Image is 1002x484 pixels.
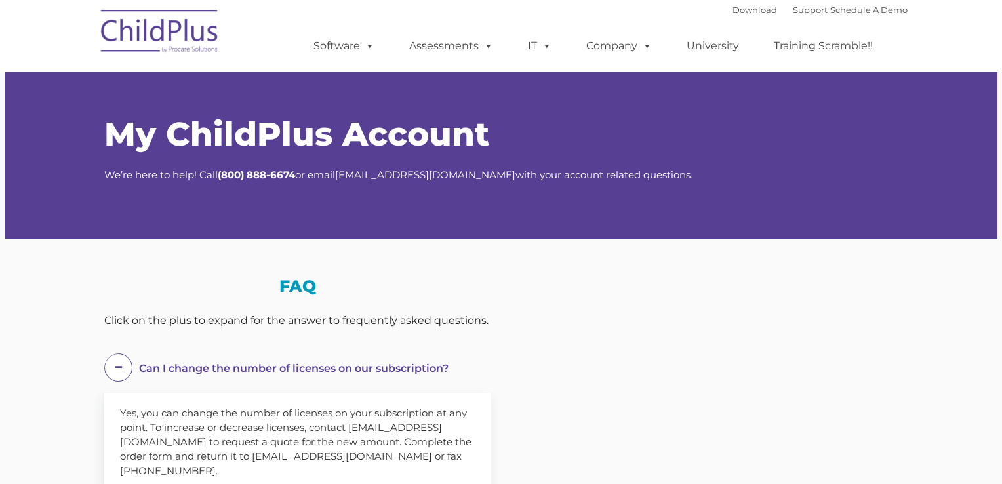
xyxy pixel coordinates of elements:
[218,169,221,181] strong: (
[104,311,491,331] div: Click on the plus to expand for the answer to frequently asked questions.
[573,33,665,59] a: Company
[396,33,506,59] a: Assessments
[732,5,777,15] a: Download
[94,1,226,66] img: ChildPlus by Procare Solutions
[515,33,565,59] a: IT
[300,33,388,59] a: Software
[104,114,489,154] span: My ChildPlus Account
[793,5,828,15] a: Support
[761,33,886,59] a: Training Scramble!!
[104,278,491,294] h3: FAQ
[221,169,295,181] strong: 800) 888-6674
[673,33,752,59] a: University
[732,5,908,15] font: |
[830,5,908,15] a: Schedule A Demo
[104,169,692,181] span: We’re here to help! Call or email with your account related questions.
[335,169,515,181] a: [EMAIL_ADDRESS][DOMAIN_NAME]
[139,362,449,374] span: Can I change the number of licenses on our subscription?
